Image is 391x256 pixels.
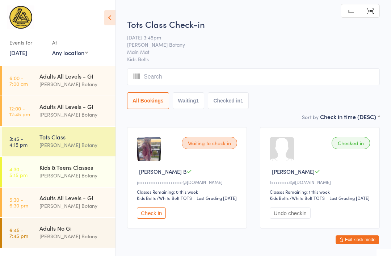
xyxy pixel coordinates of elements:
[2,157,115,187] a: 4:30 -5:15 pmKids & Teens Classes[PERSON_NAME] Botany
[39,232,109,240] div: [PERSON_NAME] Botany
[39,163,109,171] div: Kids & Teens Classes
[39,202,109,210] div: [PERSON_NAME] Botany
[127,18,380,30] h2: Tots Class Check-in
[270,179,372,185] div: t••••••••3@[DOMAIN_NAME]
[137,179,239,185] div: j••••••••••••••••••••i@[DOMAIN_NAME]
[39,110,109,119] div: [PERSON_NAME] Botany
[2,127,115,156] a: 3:45 -4:15 pmTots Class[PERSON_NAME] Botany
[2,96,115,126] a: 12:00 -12:45 pmAdults All Levels - GI[PERSON_NAME] Botany
[157,195,237,201] span: / White Belt TOTS – Last Grading [DATE]
[39,72,109,80] div: Adults All Levels - GI
[137,207,166,219] button: Check in
[127,92,169,109] button: All Bookings
[332,137,370,149] div: Checked in
[270,195,289,201] div: Kids Belts
[139,168,186,175] span: [PERSON_NAME] B
[9,227,28,239] time: 6:45 - 7:45 pm
[39,133,109,141] div: Tots Class
[270,207,311,219] button: Undo checkin
[9,166,28,178] time: 4:30 - 5:15 pm
[127,68,380,85] input: Search
[9,136,28,147] time: 3:45 - 4:15 pm
[9,49,27,56] a: [DATE]
[336,235,379,244] button: Exit kiosk mode
[39,141,109,149] div: [PERSON_NAME] Botany
[208,92,249,109] button: Checked in1
[39,224,109,232] div: Adults No Gi
[196,98,199,104] div: 1
[182,137,237,149] div: Waiting to check in
[290,195,370,201] span: / White Belt TOTS – Last Grading [DATE]
[52,49,88,56] div: Any location
[52,37,88,49] div: At
[9,37,45,49] div: Events for
[240,98,243,104] div: 1
[9,105,30,117] time: 12:00 - 12:45 pm
[127,34,369,41] span: [DATE] 3:45pm
[39,194,109,202] div: Adults All Levels - GI
[173,92,205,109] button: Waiting1
[9,197,28,208] time: 5:30 - 6:30 pm
[270,189,372,195] div: Classes Remaining: 1 this week
[302,113,319,121] label: Sort by
[9,75,28,87] time: 6:00 - 7:00 am
[137,195,156,201] div: Kids Belts
[137,137,161,161] img: image1751762161.png
[127,48,369,55] span: Main Mat
[2,188,115,217] a: 5:30 -6:30 pmAdults All Levels - GI[PERSON_NAME] Botany
[127,55,380,63] span: Kids Belts
[39,80,109,88] div: [PERSON_NAME] Botany
[2,66,115,96] a: 6:00 -7:00 amAdults All Levels - GI[PERSON_NAME] Botany
[272,168,315,175] span: [PERSON_NAME]
[39,171,109,180] div: [PERSON_NAME] Botany
[137,189,239,195] div: Classes Remaining: 0 this week
[7,5,34,29] img: Gracie Botany
[127,41,369,48] span: [PERSON_NAME] Botany
[39,102,109,110] div: Adults All Levels - GI
[320,113,380,121] div: Check in time (DESC)
[2,218,115,248] a: 6:45 -7:45 pmAdults No Gi[PERSON_NAME] Botany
